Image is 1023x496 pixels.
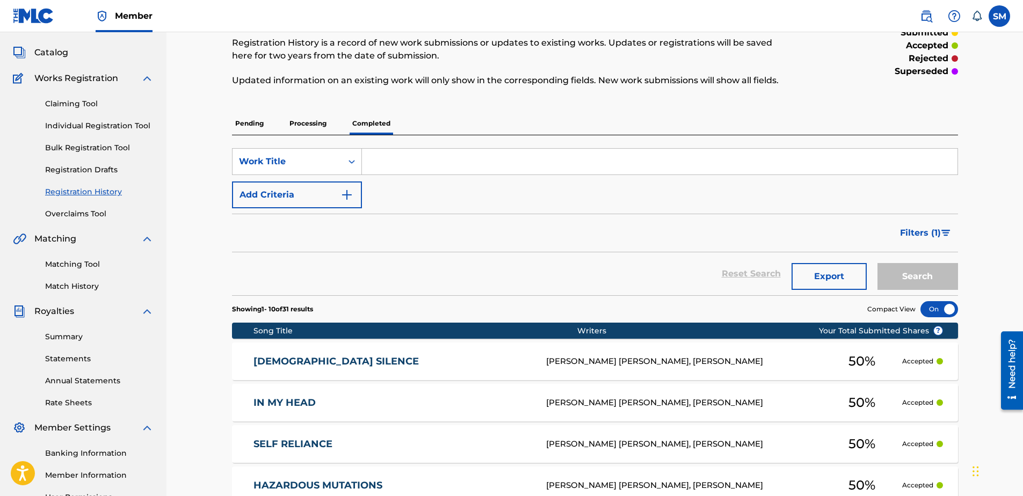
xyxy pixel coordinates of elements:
a: Banking Information [45,448,154,459]
button: Filters (1) [894,220,958,246]
img: expand [141,72,154,85]
iframe: Chat Widget [969,444,1023,496]
a: Rate Sheets [45,397,154,409]
span: 50 % [848,393,875,412]
img: Top Rightsholder [96,10,108,23]
p: Processing [286,112,330,135]
p: Accepted [902,356,933,366]
div: Drag [973,455,979,487]
a: Statements [45,353,154,364]
div: User Menu [989,5,1010,27]
p: Updated information on an existing work will only show in the corresponding fields. New work subm... [232,74,791,87]
span: Your Total Submitted Shares [819,325,943,337]
a: Registration Drafts [45,164,154,176]
img: 9d2ae6d4665cec9f34b9.svg [340,188,353,201]
button: Export [792,263,867,290]
a: Claiming Tool [45,98,154,110]
a: Individual Registration Tool [45,120,154,132]
a: Registration History [45,186,154,198]
img: expand [141,305,154,318]
div: Song Title [253,325,577,337]
img: Catalog [13,46,26,59]
div: [PERSON_NAME] [PERSON_NAME], [PERSON_NAME] [546,438,822,450]
p: Showing 1 - 10 of 31 results [232,304,313,314]
span: Compact View [867,304,916,314]
p: Completed [349,112,394,135]
a: [DEMOGRAPHIC_DATA] SILENCE [253,355,532,368]
form: Search Form [232,148,958,295]
img: Royalties [13,305,26,318]
p: accepted [906,39,948,52]
img: expand [141,232,154,245]
div: Work Title [239,155,336,168]
img: search [920,10,933,23]
p: Accepted [902,480,933,490]
span: Royalties [34,305,74,318]
span: Catalog [34,46,68,59]
a: Member Information [45,470,154,481]
img: expand [141,421,154,434]
img: Matching [13,232,26,245]
span: 50 % [848,434,875,454]
img: help [948,10,961,23]
p: Registration History is a record of new work submissions or updates to existing works. Updates or... [232,37,791,62]
div: [PERSON_NAME] [PERSON_NAME], [PERSON_NAME] [546,355,822,368]
p: Accepted [902,439,933,449]
p: submitted [901,26,948,39]
p: superseded [895,65,948,78]
a: Public Search [916,5,937,27]
img: Works Registration [13,72,27,85]
div: Help [944,5,965,27]
div: Notifications [971,11,982,21]
span: Matching [34,232,76,245]
span: Works Registration [34,72,118,85]
a: HAZARDOUS MUTATIONS [253,479,532,492]
a: Matching Tool [45,259,154,270]
span: 50 % [848,352,875,371]
a: Match History [45,281,154,292]
span: Member [115,10,153,22]
div: [PERSON_NAME] [PERSON_NAME], [PERSON_NAME] [546,397,822,409]
span: 50 % [848,476,875,495]
a: IN MY HEAD [253,397,532,409]
div: [PERSON_NAME] [PERSON_NAME], [PERSON_NAME] [546,479,822,492]
a: Annual Statements [45,375,154,386]
img: filter [941,230,951,236]
span: Member Settings [34,421,111,434]
iframe: Resource Center [993,327,1023,414]
button: Add Criteria [232,181,362,208]
img: Member Settings [13,421,26,434]
a: SummarySummary [13,20,78,33]
div: Writers [577,325,853,337]
p: rejected [909,52,948,65]
a: Overclaims Tool [45,208,154,220]
a: Summary [45,331,154,342]
span: Filters ( 1 ) [900,227,941,239]
a: Bulk Registration Tool [45,142,154,154]
a: CatalogCatalog [13,46,68,59]
span: ? [934,326,942,335]
a: SELF RELIANCE [253,438,532,450]
p: Accepted [902,398,933,407]
img: MLC Logo [13,8,54,24]
p: Pending [232,112,267,135]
